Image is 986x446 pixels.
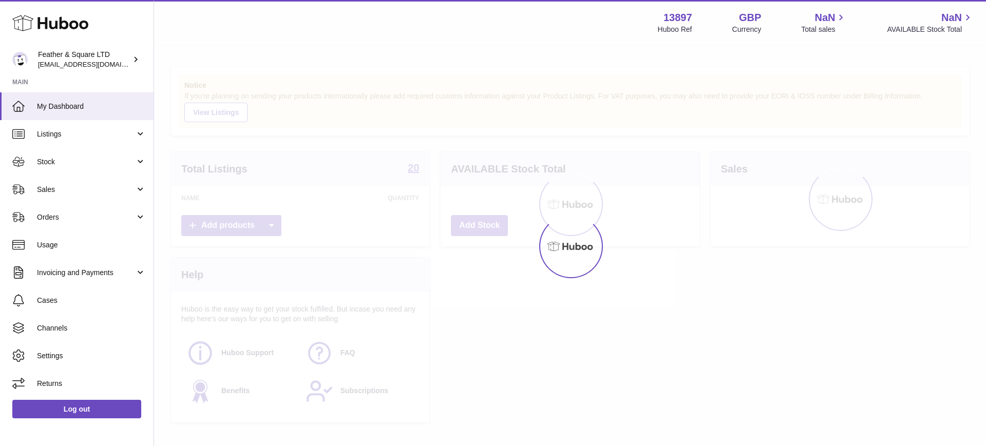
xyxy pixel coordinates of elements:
span: Invoicing and Payments [37,268,135,278]
div: Huboo Ref [658,25,692,34]
span: NaN [941,11,962,25]
span: Usage [37,240,146,250]
span: [EMAIL_ADDRESS][DOMAIN_NAME] [38,60,151,68]
span: Returns [37,379,146,389]
div: Feather & Square LTD [38,50,130,69]
span: Channels [37,323,146,333]
span: Orders [37,212,135,222]
span: Sales [37,185,135,195]
span: Cases [37,296,146,305]
div: Currency [732,25,762,34]
img: feathernsquare@gmail.com [12,52,28,67]
a: Log out [12,400,141,418]
a: NaN Total sales [801,11,847,34]
span: Total sales [801,25,847,34]
span: Listings [37,129,135,139]
a: NaN AVAILABLE Stock Total [887,11,974,34]
strong: GBP [739,11,761,25]
span: AVAILABLE Stock Total [887,25,974,34]
strong: 13897 [663,11,692,25]
span: NaN [814,11,835,25]
span: Stock [37,157,135,167]
span: Settings [37,351,146,361]
span: My Dashboard [37,102,146,111]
